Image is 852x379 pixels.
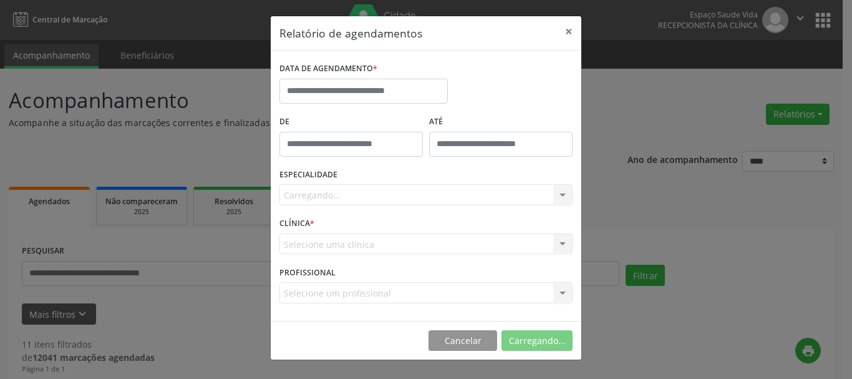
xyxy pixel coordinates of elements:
label: De [279,112,423,132]
label: CLÍNICA [279,214,314,234]
button: Carregando... [501,330,573,352]
h5: Relatório de agendamentos [279,25,422,41]
label: ESPECIALIDADE [279,165,337,185]
button: Cancelar [428,330,497,352]
label: ATÉ [429,112,573,132]
label: DATA DE AGENDAMENTO [279,59,377,79]
label: PROFISSIONAL [279,263,336,282]
button: Close [556,16,581,47]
